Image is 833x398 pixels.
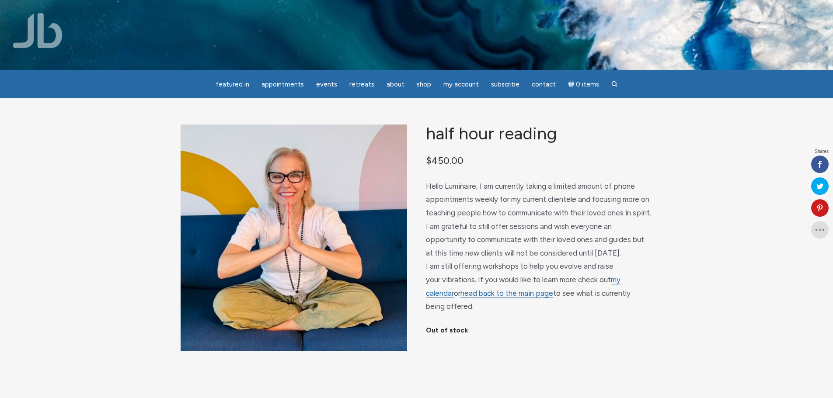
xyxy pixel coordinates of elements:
[426,155,464,166] bdi: 450.00
[426,182,651,311] span: Hello Luminaire, I am currently taking a limited amount of phone appointments weekly for my curre...
[311,76,342,93] a: Events
[349,80,374,88] span: Retreats
[216,80,249,88] span: featured in
[486,76,525,93] a: Subscribe
[411,76,436,93] a: Shop
[256,76,309,93] a: Appointments
[417,80,431,88] span: Shop
[381,76,410,93] a: About
[261,80,304,88] span: Appointments
[491,80,519,88] span: Subscribe
[532,80,556,88] span: Contact
[443,80,479,88] span: My Account
[438,76,484,93] a: My Account
[426,155,432,166] span: $
[815,149,829,154] span: Shares
[563,75,605,93] a: Cart0 items
[316,80,337,88] span: Events
[526,76,561,93] a: Contact
[426,125,652,143] h1: Half Hour Reading
[387,80,404,88] span: About
[13,13,63,48] img: Jamie Butler. The Everyday Medium
[460,289,553,298] a: head back to the main page
[181,125,407,351] img: Half Hour Reading
[426,275,620,298] a: my calendar
[210,76,254,93] a: featured in
[426,324,652,337] p: Out of stock
[344,76,380,93] a: Retreats
[568,80,576,88] i: Cart
[576,81,599,88] span: 0 items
